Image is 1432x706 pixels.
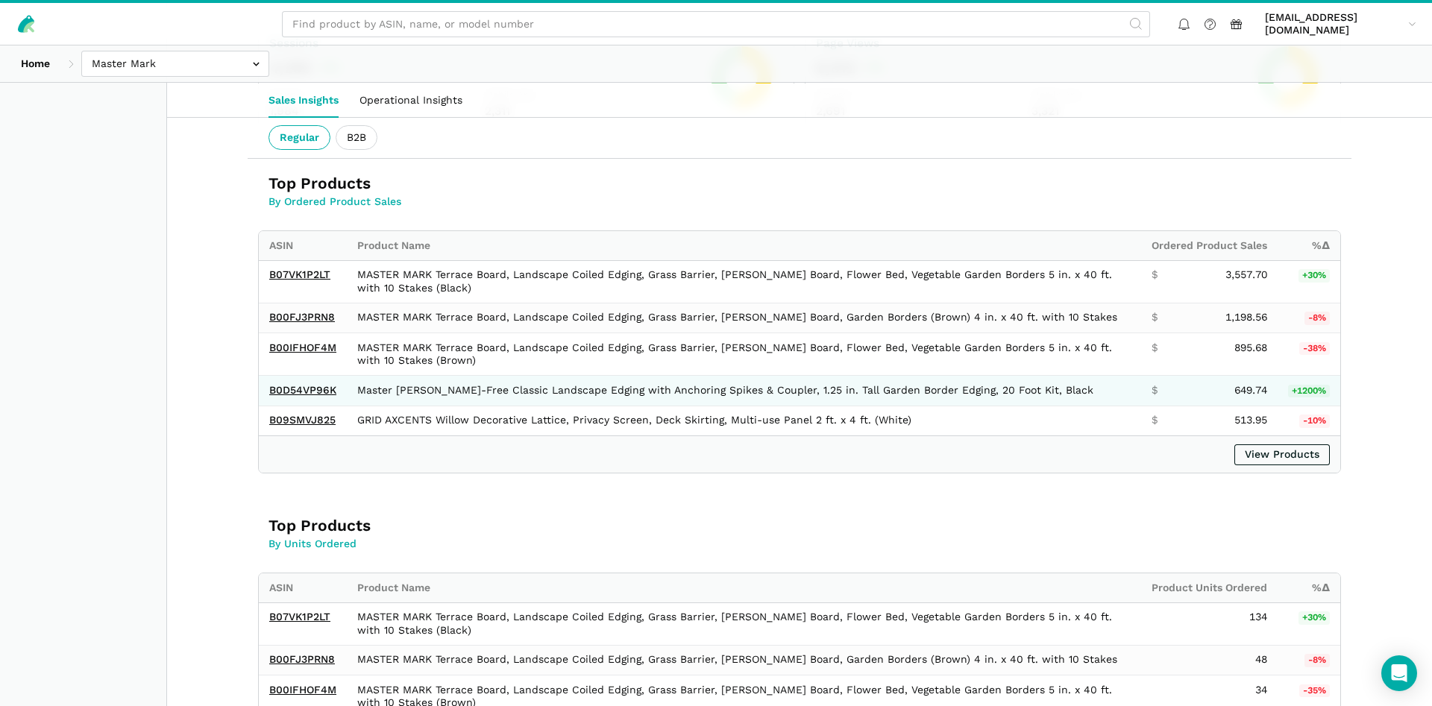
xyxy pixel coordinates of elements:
span: -35% [1299,684,1331,698]
input: Master Mark [81,51,269,77]
span: 1,198.56 [1225,311,1267,324]
th: Ordered Product Sales [1141,231,1278,260]
a: B00FJ3PRN8 [269,311,335,323]
a: B00FJ3PRN8 [269,653,335,665]
span: -8% [1304,654,1331,667]
a: View Products [1234,444,1330,465]
p: By Ordered Product Sales [268,194,705,209]
td: MASTER MARK Terrace Board, Landscape Coiled Edging, Grass Barrier, [PERSON_NAME] Board, Flower Be... [347,260,1141,303]
td: Master [PERSON_NAME]-Free Classic Landscape Edging with Anchoring Spikes & Coupler, 1.25 in. Tall... [347,376,1141,406]
div: Open Intercom Messenger [1381,655,1417,691]
span: [EMAIL_ADDRESS][DOMAIN_NAME] [1265,11,1403,37]
span: -10% [1299,415,1331,428]
th: %Δ [1278,231,1341,260]
td: MASTER MARK Terrace Board, Landscape Coiled Edging, Grass Barrier, [PERSON_NAME] Board, Garden Bo... [347,645,1141,675]
span: $ [1152,414,1158,427]
span: +1200% [1288,385,1331,398]
th: Product Name [347,573,1141,602]
span: $ [1152,341,1158,355]
ui-tab: Regular [268,125,330,151]
ui-tab: B2B [336,125,377,151]
span: 513.95 [1234,414,1267,427]
th: ASIN [259,573,347,602]
span: $ [1152,384,1158,397]
span: $ [1152,311,1158,324]
a: B0D54VP96K [269,384,336,396]
a: Sales Insights [258,83,349,117]
a: Operational Insights [349,83,473,117]
input: Find product by ASIN, name, or model number [282,11,1150,37]
a: B00IFHOF4M [269,684,336,696]
th: Product Name [347,231,1141,260]
a: B07VK1P2LT [269,268,330,280]
a: B07VK1P2LT [269,611,330,623]
h3: Top Products [268,515,705,536]
span: $ [1152,268,1158,282]
span: 3,557.70 [1225,268,1267,282]
td: MASTER MARK Terrace Board, Landscape Coiled Edging, Grass Barrier, [PERSON_NAME] Board, Flower Be... [347,333,1141,376]
span: -38% [1299,342,1331,356]
p: By Units Ordered [268,536,705,552]
span: +30% [1298,611,1331,625]
td: MASTER MARK Terrace Board, Landscape Coiled Edging, Grass Barrier, [PERSON_NAME] Board, Flower Be... [347,602,1141,645]
span: 649.74 [1234,384,1267,397]
a: B09SMVJ825 [269,414,336,426]
span: -8% [1304,312,1331,325]
td: GRID AXCENTS Willow Decorative Lattice, Privacy Screen, Deck Skirting, Multi-use Panel 2 ft. x 4 ... [347,406,1141,435]
a: B00IFHOF4M [269,341,336,353]
th: ASIN [259,231,347,260]
th: %Δ [1278,573,1341,602]
a: Home [10,51,60,77]
td: 48 [1141,645,1278,675]
a: [EMAIL_ADDRESS][DOMAIN_NAME] [1260,8,1422,40]
span: +30% [1298,269,1331,283]
h3: Top Products [268,173,705,194]
td: 134 [1141,602,1278,645]
th: Product Units Ordered [1141,573,1278,602]
span: 895.68 [1234,341,1267,355]
td: MASTER MARK Terrace Board, Landscape Coiled Edging, Grass Barrier, [PERSON_NAME] Board, Garden Bo... [347,303,1141,333]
